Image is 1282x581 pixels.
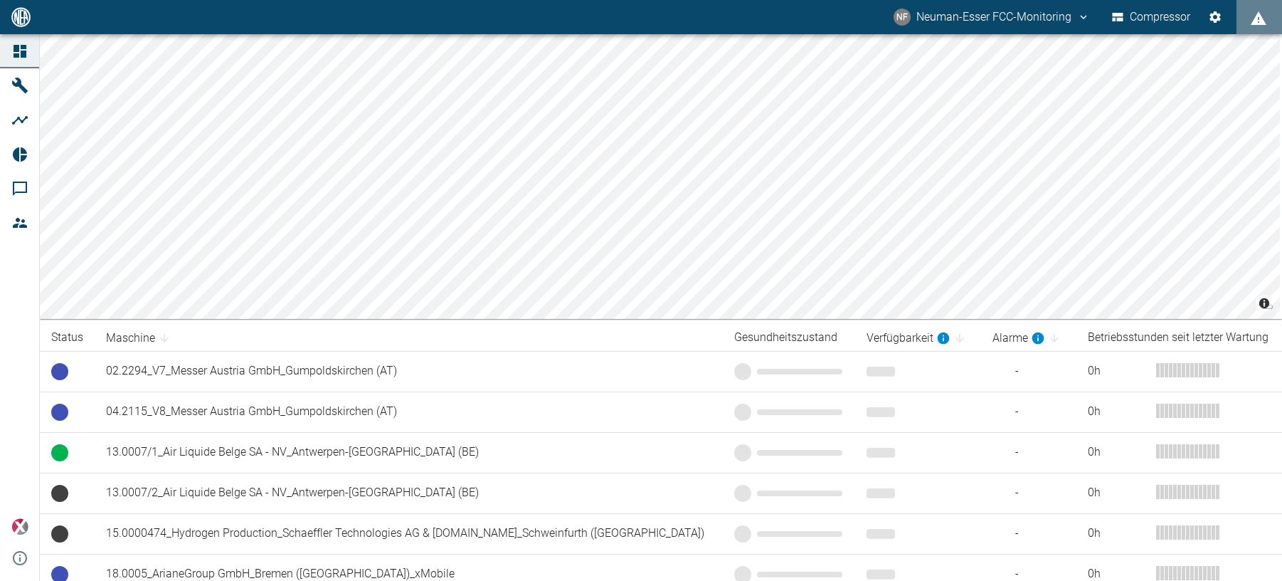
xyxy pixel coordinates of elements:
th: Gesundheitszustand [723,325,855,351]
th: Betriebsstunden seit letzter Wartung [1076,325,1282,351]
span: Keine Daten [51,525,68,543]
td: 02.2294_V7_Messer Austria GmbH_Gumpoldskirchen (AT) [95,351,723,392]
div: 0 h [1088,525,1145,542]
img: logo [10,7,32,26]
span: - [992,525,1064,542]
div: 0 h [1088,363,1145,380]
span: Betriebsbereit [51,363,68,380]
th: Status [40,325,95,351]
span: - [992,404,1064,420]
span: Maschine [106,330,174,347]
td: 13.0007/2_Air Liquide Belge SA - NV_Antwerpen-[GEOGRAPHIC_DATA] (BE) [95,473,723,513]
td: 15.0000474_Hydrogen Production_Schaeffler Technologies AG & [DOMAIN_NAME]_Schweinfurth ([GEOGRAPH... [95,513,723,554]
td: 04.2115_V8_Messer Austria GmbH_Gumpoldskirchen (AT) [95,392,723,432]
button: fcc-monitoring@neuman-esser.com [891,4,1092,30]
div: berechnet für die letzten 7 Tage [867,330,950,347]
span: Keine Daten [51,485,68,502]
canvas: Map [40,34,1280,319]
td: 13.0007/1_Air Liquide Belge SA - NV_Antwerpen-[GEOGRAPHIC_DATA] (BE) [95,432,723,473]
div: berechnet für die letzten 7 Tage [992,330,1045,347]
span: - [992,485,1064,501]
div: NF [894,9,911,26]
img: Xplore Logo [11,518,28,535]
span: Betrieb [51,444,68,461]
span: - [992,363,1064,380]
button: Einstellungen [1202,4,1228,30]
div: 0 h [1088,404,1145,420]
div: 0 h [1088,444,1145,461]
button: Compressor [1109,4,1194,30]
span: - [992,444,1064,461]
span: Betriebsbereit [51,404,68,421]
div: 0 h [1088,485,1145,501]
